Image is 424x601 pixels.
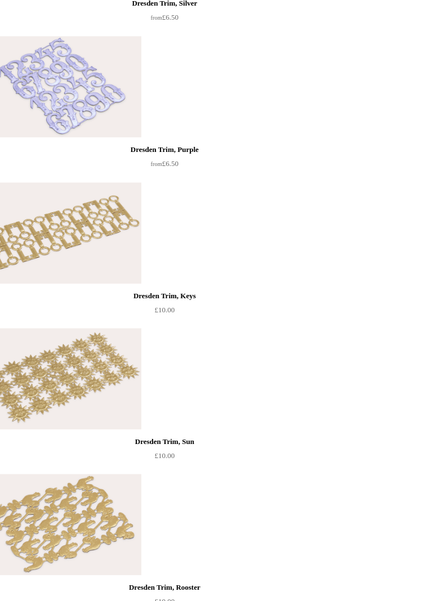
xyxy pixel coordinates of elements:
[4,182,164,284] a: Dresden Trim, Keys Dresden Trim, Keys
[7,435,322,448] div: Dresden Trim, Sun
[4,137,325,171] a: Dresden Trim, Purple from£6.50
[4,284,325,317] a: Dresden Trim, Keys £10.00
[154,451,175,460] span: £10.00
[7,143,322,156] div: Dresden Trim, Purple
[7,581,322,594] div: Dresden Trim, Rooster
[154,306,175,314] span: £10.00
[4,429,325,463] a: Dresden Trim, Sun £10.00
[151,13,178,21] span: £6.50
[4,328,164,429] a: Dresden Trim, Sun Dresden Trim, Sun
[151,15,162,21] span: from
[151,159,178,168] span: £6.50
[4,36,164,137] a: Dresden Trim, Purple Dresden Trim, Purple
[7,289,322,303] div: Dresden Trim, Keys
[4,474,164,575] a: Dresden Trim, Rooster Dresden Trim, Rooster
[151,161,162,167] span: from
